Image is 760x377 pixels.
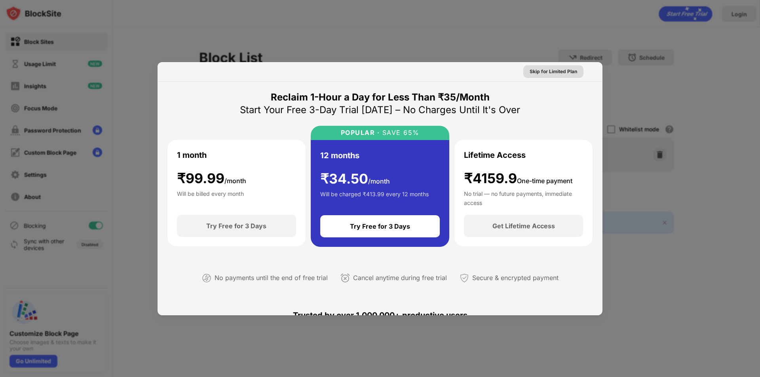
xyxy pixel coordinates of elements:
[320,190,429,206] div: Will be charged ₹413.99 every 12 months
[464,189,583,205] div: No trial — no future payments, immediate access
[177,171,246,187] div: ₹ 99.99
[472,272,559,284] div: Secure & encrypted payment
[460,273,469,283] img: secured-payment
[492,222,555,230] div: Get Lifetime Access
[202,273,211,283] img: not-paying
[464,171,572,187] div: ₹4159.9
[167,296,593,334] div: Trusted by over 1,000,000+ productive users
[320,171,390,187] div: ₹ 34.50
[517,177,572,185] span: One-time payment
[530,68,577,76] div: Skip for Limited Plan
[177,149,207,161] div: 1 month
[240,104,520,116] div: Start Your Free 3-Day Trial [DATE] – No Charges Until It's Over
[380,129,420,136] div: SAVE 65%
[368,177,390,185] span: /month
[353,272,447,284] div: Cancel anytime during free trial
[341,129,380,136] div: POPULAR ·
[177,189,244,205] div: Will be billed every month
[206,222,266,230] div: Try Free for 3 Days
[350,222,410,230] div: Try Free for 3 Days
[215,272,328,284] div: No payments until the end of free trial
[224,177,246,185] span: /month
[271,91,490,104] div: Reclaim 1-Hour a Day for Less Than ₹35/Month
[320,150,359,161] div: 12 months
[340,273,350,283] img: cancel-anytime
[464,149,526,161] div: Lifetime Access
